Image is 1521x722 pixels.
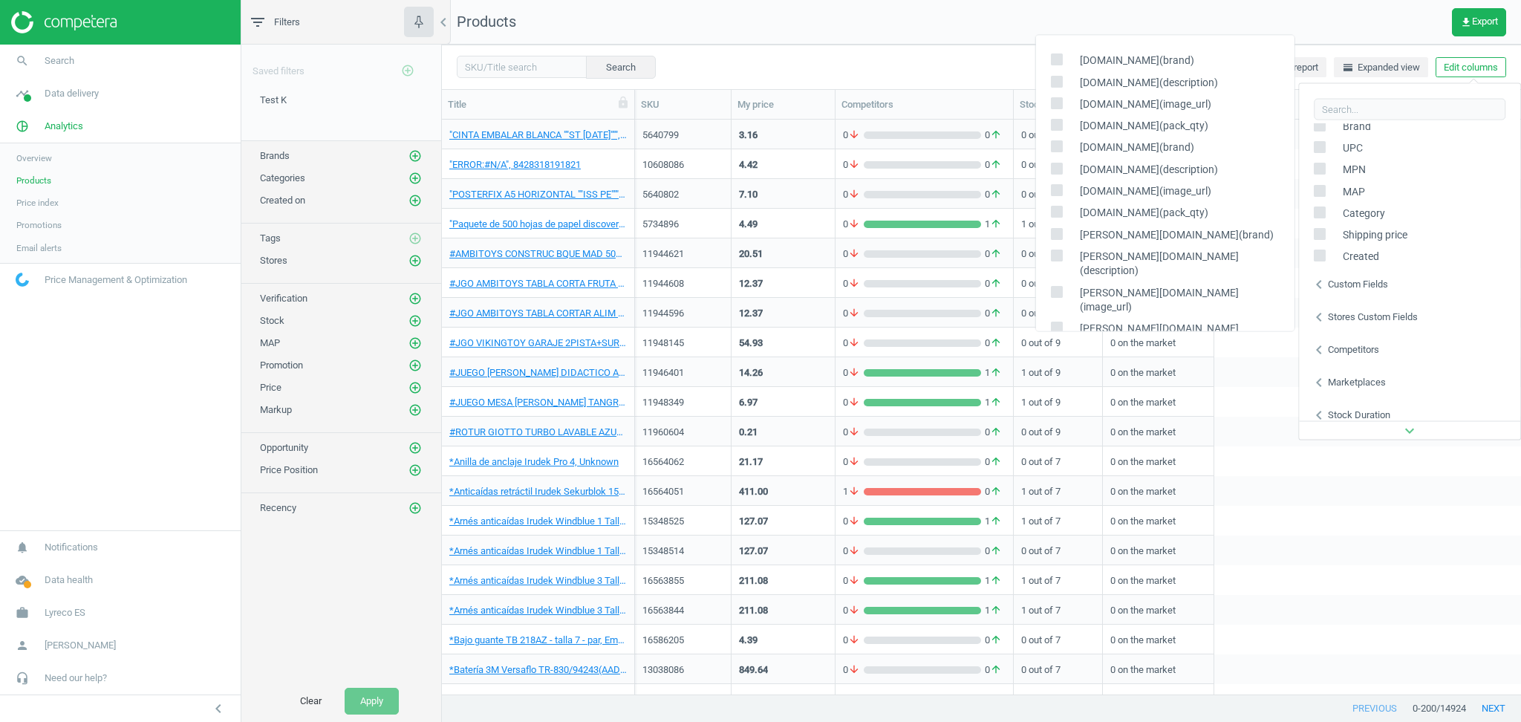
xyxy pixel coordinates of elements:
[401,64,414,77] i: add_circle_outline
[1021,537,1095,563] div: 0 out of 7
[981,188,1006,201] span: 0
[408,254,422,267] i: add_circle_outline
[260,360,303,371] span: Promotion
[448,98,628,111] div: Title
[449,485,627,498] a: *Anticaídas retráctil Irudek Sekurblok 15M, Empty
[981,426,1006,439] span: 0
[739,455,763,469] div: 21.17
[990,426,1002,439] i: arrow_upward
[457,56,587,78] input: SKU/Title search
[449,396,627,409] a: #JUEGO MESA [PERSON_NAME] TANGRAM [PERSON_NAME], Empty
[408,501,423,516] button: add_circle_outline
[990,693,1002,706] i: arrow_upward
[990,574,1002,588] i: arrow_upward
[843,366,864,380] span: 0
[1335,184,1365,198] span: MAP
[457,13,516,30] span: Products
[45,606,85,619] span: Lyreco ES
[1072,141,1193,155] span: [DOMAIN_NAME](brand)
[16,197,59,209] span: Price index
[408,381,422,394] i: add_circle_outline
[848,426,860,439] i: arrow_downward
[737,98,829,111] div: My price
[739,396,758,409] div: 6.97
[1328,375,1386,388] div: Marketplaces
[843,158,864,172] span: 0
[981,336,1006,350] span: 0
[843,574,864,588] span: 0
[1452,8,1506,36] button: get_appExport
[1110,656,1206,682] div: 0 on the market
[990,455,1002,469] i: arrow_upward
[990,188,1002,201] i: arrow_upward
[408,292,422,305] i: add_circle_outline
[260,442,308,453] span: Opportunity
[1460,16,1498,28] span: Export
[1021,329,1095,355] div: 0 out of 9
[739,604,768,617] div: 211.08
[1310,275,1328,293] i: chevron_left
[1072,76,1217,90] span: [DOMAIN_NAME](description)
[981,544,1006,558] span: 0
[990,277,1002,290] i: arrow_upward
[1335,250,1379,264] span: Created
[284,688,337,715] button: Clear
[981,604,1006,617] span: 1
[45,541,98,554] span: Notifications
[642,188,723,201] div: 5640802
[1337,695,1413,722] button: previous
[642,129,723,142] div: 5640799
[1021,626,1095,652] div: 0 out of 7
[739,515,768,528] div: 127.07
[45,639,116,652] span: [PERSON_NAME]
[848,247,860,261] i: arrow_downward
[1310,406,1328,423] i: chevron_left
[843,544,864,558] span: 0
[739,307,763,320] div: 12.37
[1328,277,1388,290] div: Custom fields
[449,693,627,706] a: *Batería estándar 3M Versaflo TR-332, Empty
[393,56,423,86] button: add_circle_outline
[1021,507,1095,533] div: 1 out of 7
[990,396,1002,409] i: arrow_upward
[1072,322,1279,351] span: [PERSON_NAME][DOMAIN_NAME](pack_qty)
[1335,228,1407,242] span: Shipping price
[1328,408,1390,421] div: Stock duration
[1401,422,1419,440] i: expand_more
[739,218,758,231] div: 4.49
[848,129,860,142] i: arrow_downward
[11,11,117,33] img: ajHJNr6hYgQAAAAASUVORK5CYII=
[848,485,860,498] i: arrow_downward
[843,188,864,201] span: 0
[260,382,281,393] span: Price
[848,188,860,201] i: arrow_downward
[449,634,627,647] a: *Bajo guante TB 218AZ - talla 7 - par, Empty
[45,273,187,287] span: Price Management & Optimization
[981,396,1006,409] span: 1
[249,13,267,31] i: filter_list
[1110,418,1206,444] div: 0 on the market
[981,129,1006,142] span: 0
[642,663,723,677] div: 13038086
[449,574,627,588] a: *Arnés anticaídas Irudek Windblue 3 Talla L-XXL, Unknown
[990,129,1002,142] i: arrow_upward
[981,307,1006,320] span: 0
[990,366,1002,380] i: arrow_upward
[1072,54,1193,68] span: [DOMAIN_NAME](brand)
[1110,359,1206,385] div: 0 on the market
[641,98,725,111] div: SKU
[1110,686,1206,712] div: 0 on the market
[981,693,1006,706] span: 0
[1314,98,1505,120] input: Search...
[1021,121,1095,147] div: 0 out of 7
[1110,537,1206,563] div: 0 on the market
[990,515,1002,528] i: arrow_upward
[1310,308,1328,325] i: chevron_left
[843,693,864,706] span: 0
[1021,567,1095,593] div: 1 out of 7
[843,455,864,469] span: 0
[739,634,758,647] div: 4.39
[739,426,758,439] div: 0.21
[260,172,305,183] span: Categories
[1021,359,1095,385] div: 1 out of 9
